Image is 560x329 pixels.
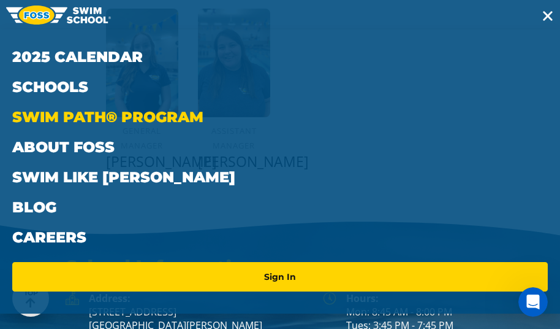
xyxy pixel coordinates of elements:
a: Sign In [17,267,543,287]
a: 2025 Calendar [12,42,548,72]
button: Toggle navigation [535,6,560,23]
a: Blog [12,192,548,222]
a: About FOSS [12,132,548,162]
a: Swim Like [PERSON_NAME] [12,162,548,192]
img: FOSS Swim School Logo [6,6,111,25]
a: Careers [12,222,548,252]
iframe: Intercom live chat [518,287,548,317]
a: Schools [12,72,548,102]
a: Swim Path® Program [12,102,548,132]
